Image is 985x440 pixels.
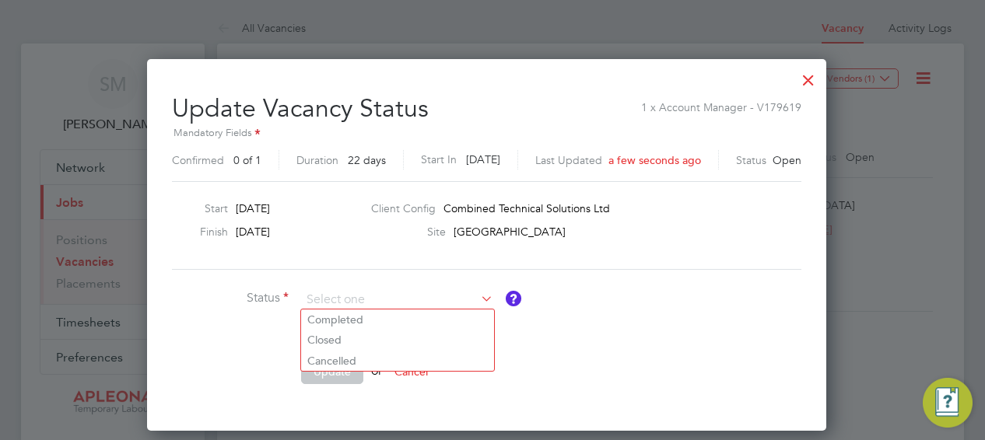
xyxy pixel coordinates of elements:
span: [DATE] [466,152,500,166]
li: or [172,359,639,400]
span: Combined Technical Solutions Ltd [443,201,610,215]
button: Engage Resource Center [923,378,973,428]
label: Finish [166,225,228,239]
span: [GEOGRAPHIC_DATA] [454,225,566,239]
button: Vacancy Status Definitions [506,291,521,306]
label: Status [736,153,766,167]
label: Last Updated [535,153,602,167]
label: Start [166,201,228,215]
label: Start In [421,150,457,169]
label: Confirmed [172,153,224,167]
label: Status [172,290,289,306]
span: 1 x Account Manager - V179619 [641,93,801,114]
li: Cancelled [301,351,494,371]
span: 0 of 1 [233,153,261,167]
label: Site [371,225,446,239]
label: Client Config [371,201,436,215]
h2: Update Vacancy Status [172,81,801,175]
input: Select one [301,288,493,312]
li: Closed [301,330,494,350]
li: Completed [301,309,494,330]
span: [DATE] [236,225,270,239]
div: Mandatory Fields [172,125,801,142]
span: a few seconds ago [608,153,701,167]
span: [DATE] [236,201,270,215]
span: Open [773,153,801,167]
label: Duration [296,153,338,167]
span: 22 days [348,153,386,167]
